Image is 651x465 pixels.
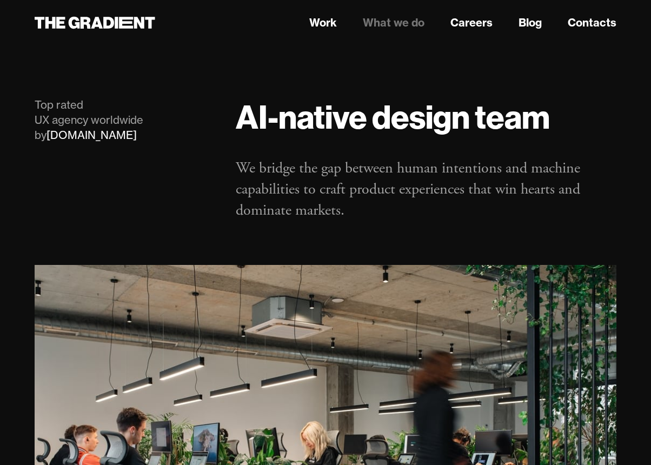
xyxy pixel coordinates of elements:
a: What we do [363,15,424,31]
p: We bridge the gap between human intentions and machine capabilities to craft product experiences ... [236,158,616,222]
a: Blog [519,15,542,31]
a: Contacts [568,15,616,31]
a: Work [309,15,337,31]
a: [DOMAIN_NAME] [46,128,137,142]
h1: AI-native design team [236,97,616,136]
div: Top rated UX agency worldwide by [35,97,214,143]
a: Careers [450,15,493,31]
